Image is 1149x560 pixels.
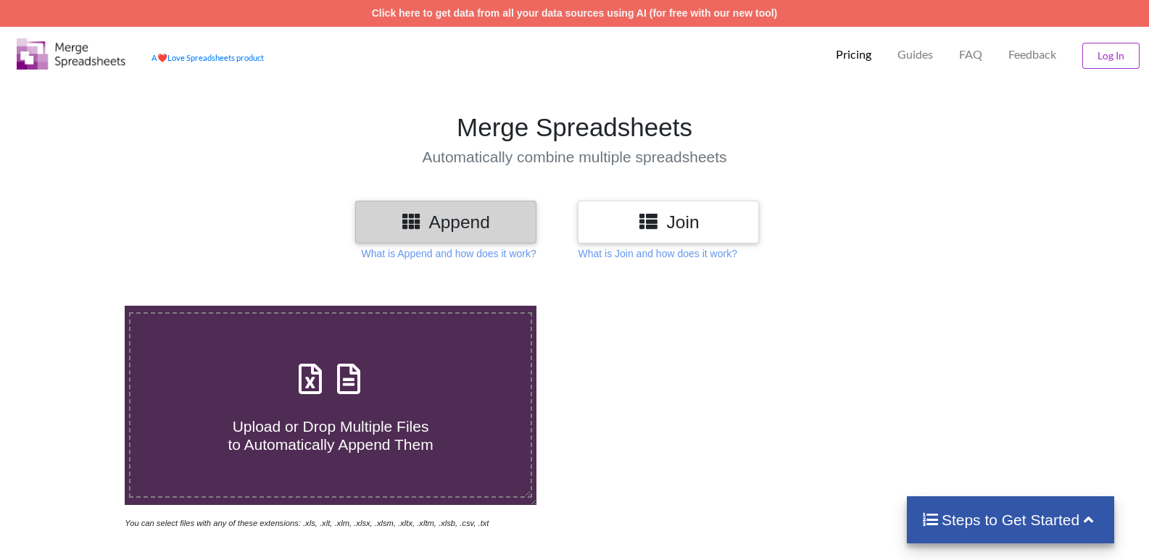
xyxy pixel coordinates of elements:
[921,511,1100,529] h4: Steps to Get Started
[1082,43,1140,69] button: Log In
[17,38,125,70] img: Logo.png
[152,53,264,62] a: AheartLove Spreadsheets product
[578,246,737,261] p: What is Join and how does it work?
[361,246,536,261] p: What is Append and how does it work?
[366,212,526,233] h3: Append
[1008,49,1056,60] span: Feedback
[157,53,167,62] span: heart
[125,519,489,527] i: You can select files with any of these extensions: .xls, .xlt, .xlm, .xlsx, .xlsm, .xltx, .xltm, ...
[228,418,433,453] span: Upload or Drop Multiple Files to Automatically Append Them
[372,7,778,19] a: Click here to get data from all your data sources using AI (for free with our new tool)
[897,47,933,62] p: Guides
[959,47,982,62] p: FAQ
[836,47,871,62] p: Pricing
[589,212,748,233] h3: Join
